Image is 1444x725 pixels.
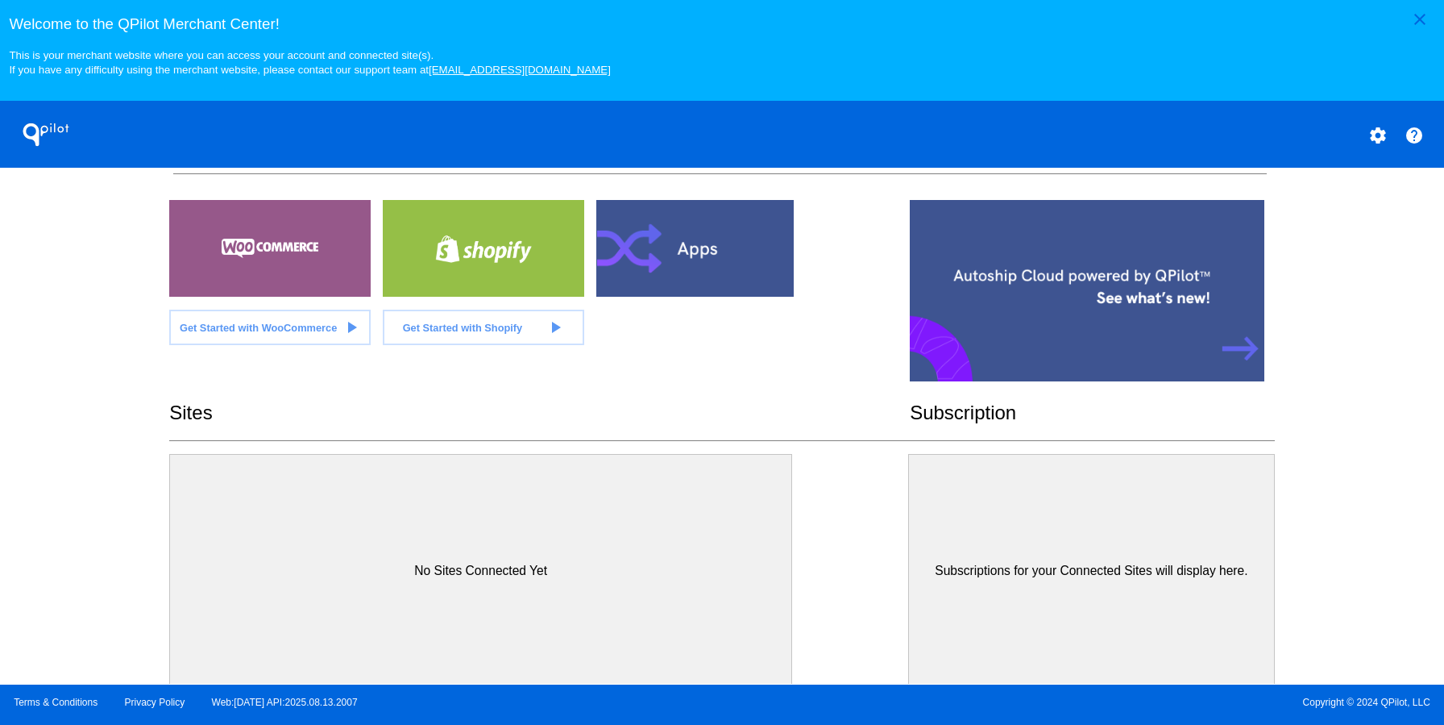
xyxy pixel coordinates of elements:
[14,697,98,708] a: Terms & Conditions
[1368,126,1388,145] mat-icon: settings
[1410,10,1429,29] mat-icon: close
[736,697,1430,708] span: Copyright © 2024 QPilot, LLC
[9,15,1434,33] h3: Welcome to the QPilot Merchant Center!
[546,318,565,337] mat-icon: play_arrow
[342,318,361,337] mat-icon: play_arrow
[403,322,523,334] span: Get Started with Shopify
[414,564,547,578] h3: No Sites Connected Yet
[212,697,358,708] a: Web:[DATE] API:2025.08.13.2007
[935,564,1247,578] h3: Subscriptions for your Connected Sites will display here.
[14,119,78,151] h1: QPilot
[169,402,910,424] h2: Sites
[169,310,371,345] a: Get Started with WooCommerce
[383,310,584,345] a: Get Started with Shopify
[180,322,337,334] span: Get Started with WooCommerce
[429,64,611,76] a: [EMAIL_ADDRESS][DOMAIN_NAME]
[125,697,185,708] a: Privacy Policy
[1405,126,1424,145] mat-icon: help
[910,402,1275,424] h2: Subscription
[9,49,610,76] small: This is your merchant website where you can access your account and connected site(s). If you hav...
